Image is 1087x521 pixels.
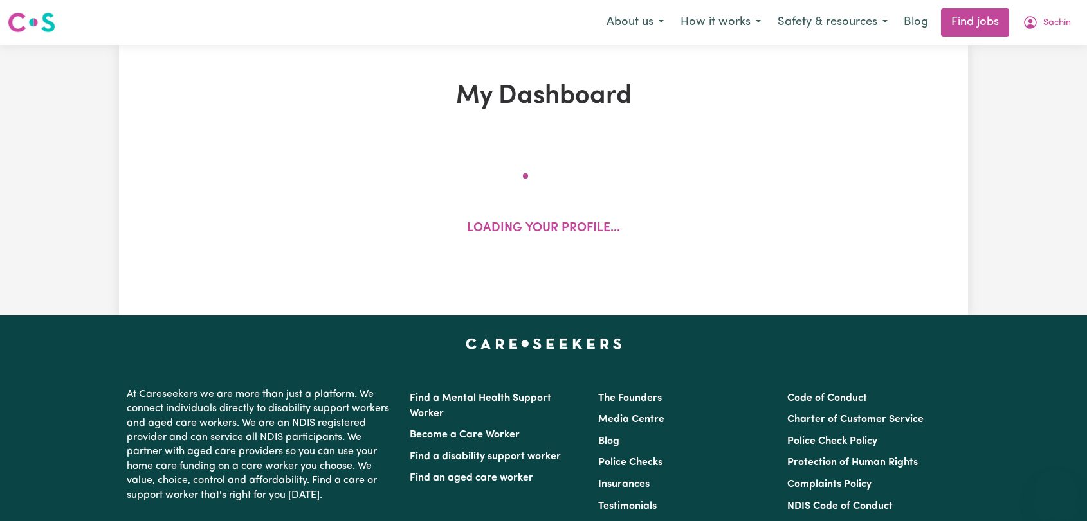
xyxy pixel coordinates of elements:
[598,501,657,511] a: Testimonials
[8,8,55,37] a: Careseekers logo
[896,8,936,37] a: Blog
[1036,470,1077,511] iframe: Button to launch messaging window
[1014,9,1079,36] button: My Account
[787,457,918,468] a: Protection of Human Rights
[466,339,622,349] a: Careseekers home page
[467,220,620,238] p: Loading your profile...
[410,430,520,440] a: Become a Care Worker
[598,414,664,425] a: Media Centre
[410,473,533,483] a: Find an aged care worker
[598,9,672,36] button: About us
[598,479,650,490] a: Insurances
[787,501,893,511] a: NDIS Code of Conduct
[787,479,872,490] a: Complaints Policy
[127,382,394,508] p: At Careseekers we are more than just a platform. We connect individuals directly to disability su...
[941,8,1009,37] a: Find jobs
[8,11,55,34] img: Careseekers logo
[787,414,924,425] a: Charter of Customer Service
[598,436,619,446] a: Blog
[672,9,769,36] button: How it works
[598,457,662,468] a: Police Checks
[410,393,551,419] a: Find a Mental Health Support Worker
[787,436,877,446] a: Police Check Policy
[769,9,896,36] button: Safety & resources
[1043,16,1071,30] span: Sachin
[268,81,819,112] h1: My Dashboard
[787,393,867,403] a: Code of Conduct
[598,393,662,403] a: The Founders
[410,452,561,462] a: Find a disability support worker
